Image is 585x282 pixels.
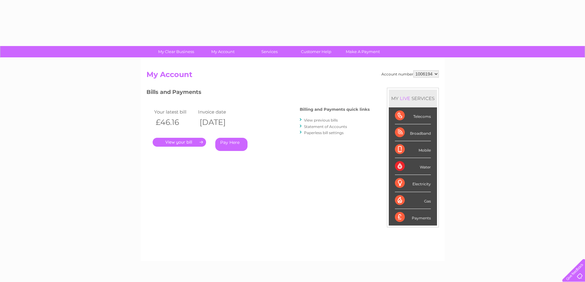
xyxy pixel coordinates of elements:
a: My Clear Business [151,46,201,57]
th: £46.16 [153,116,197,129]
a: Services [244,46,295,57]
div: Water [395,158,431,175]
th: [DATE] [197,116,241,129]
a: Pay Here [215,138,248,151]
a: . [153,138,206,147]
td: Your latest bill [153,108,197,116]
a: My Account [197,46,248,57]
div: Payments [395,209,431,226]
a: Statement of Accounts [304,124,347,129]
div: Gas [395,192,431,209]
a: Make A Payment [337,46,388,57]
h4: Billing and Payments quick links [300,107,370,112]
h2: My Account [146,70,439,82]
h3: Bills and Payments [146,88,370,99]
a: View previous bills [304,118,338,122]
div: LIVE [399,95,411,101]
td: Invoice date [197,108,241,116]
div: Telecoms [395,107,431,124]
div: MY SERVICES [389,90,437,107]
a: Paperless bill settings [304,130,344,135]
div: Electricity [395,175,431,192]
a: Customer Help [291,46,341,57]
div: Mobile [395,141,431,158]
div: Broadband [395,124,431,141]
div: Account number [381,70,439,78]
